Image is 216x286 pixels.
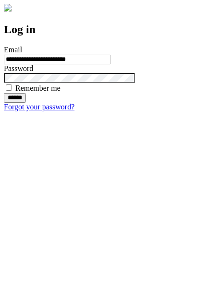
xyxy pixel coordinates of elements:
[15,84,60,92] label: Remember me
[4,64,33,72] label: Password
[4,23,212,36] h2: Log in
[4,103,74,111] a: Forgot your password?
[4,4,12,12] img: logo-4e3dc11c47720685a147b03b5a06dd966a58ff35d612b21f08c02c0306f2b779.png
[4,46,22,54] label: Email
